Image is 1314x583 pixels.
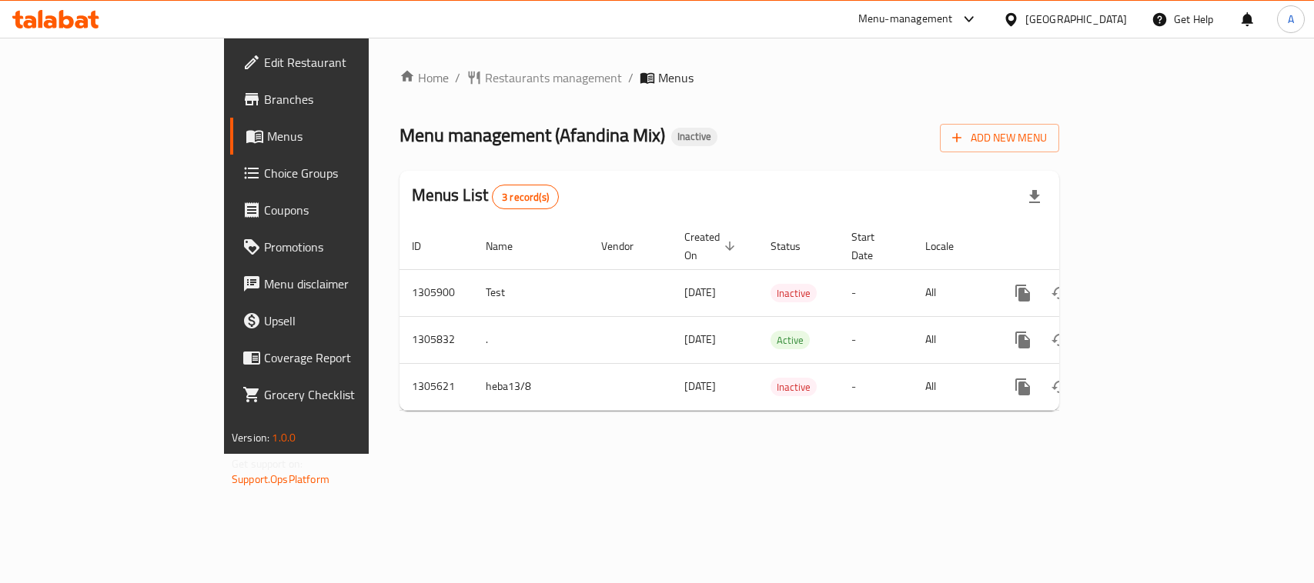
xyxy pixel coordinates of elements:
span: Status [771,237,821,255]
span: Restaurants management [485,68,622,87]
span: Get support on: [232,454,303,474]
div: Active [771,331,810,349]
span: Inactive [771,378,817,396]
td: - [839,269,913,316]
div: Inactive [771,378,817,396]
button: more [1005,368,1042,405]
span: Menu disclaimer [264,275,431,293]
a: Grocery Checklist [230,376,443,413]
a: Coupons [230,192,443,228]
span: Created On [684,228,740,265]
nav: breadcrumb [400,68,1059,87]
span: 1.0.0 [272,428,296,448]
a: Coverage Report [230,339,443,376]
span: A [1288,11,1294,28]
h2: Menus List [412,184,559,209]
span: Branches [264,90,431,108]
span: Inactive [771,285,817,302]
div: Inactive [771,284,817,302]
span: Grocery Checklist [264,385,431,404]
span: Locale [925,237,974,255]
a: Promotions [230,228,443,265]
span: Version: [232,428,269,448]
span: Add New Menu [952,128,1047,148]
button: Add New Menu [940,124,1059,152]
td: heba13/8 [473,363,589,410]
button: more [1005,321,1042,358]
span: [DATE] [684,282,716,302]
td: All [913,316,992,363]
a: Edit Restaurant [230,44,443,81]
div: [GEOGRAPHIC_DATA] [1025,11,1127,28]
span: Inactive [671,130,717,143]
span: [DATE] [684,329,716,349]
span: Coverage Report [264,348,431,367]
a: Choice Groups [230,155,443,192]
li: / [628,68,634,87]
a: Menus [230,118,443,155]
a: Menu disclaimer [230,265,443,302]
span: ID [412,237,441,255]
a: Support.OpsPlatform [232,469,329,489]
div: Inactive [671,128,717,146]
span: Active [771,331,810,349]
span: Promotions [264,238,431,256]
span: Menus [658,68,694,87]
span: Edit Restaurant [264,53,431,72]
span: Coupons [264,201,431,219]
table: enhanced table [400,223,1165,411]
div: Menu-management [858,10,953,28]
td: - [839,363,913,410]
li: / [455,68,460,87]
a: Upsell [230,302,443,339]
button: Change Status [1042,275,1078,311]
span: Upsell [264,311,431,330]
span: [DATE] [684,376,716,396]
td: All [913,363,992,410]
td: All [913,269,992,316]
span: Start Date [851,228,894,265]
span: Choice Groups [264,164,431,182]
th: Actions [992,223,1165,270]
div: Total records count [492,185,559,209]
td: . [473,316,589,363]
span: 3 record(s) [493,190,558,205]
span: Name [486,237,533,255]
button: Change Status [1042,321,1078,358]
span: Menus [267,127,431,145]
a: Restaurants management [466,68,622,87]
button: more [1005,275,1042,311]
button: Change Status [1042,368,1078,405]
span: Vendor [601,237,654,255]
span: Menu management ( Afandina Mix ) [400,118,665,152]
td: - [839,316,913,363]
div: Export file [1016,178,1053,215]
a: Branches [230,81,443,118]
td: Test [473,269,589,316]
